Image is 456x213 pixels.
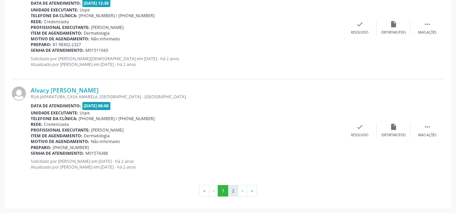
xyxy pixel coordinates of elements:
[31,127,90,133] b: Profissional executante:
[31,121,43,127] b: Rede:
[31,86,99,94] a: Alvacy [PERSON_NAME]
[418,30,436,35] div: Mais ações
[218,185,228,197] button: Go to page 1
[381,30,406,35] div: Exportar (PDF)
[84,30,110,36] span: Dermatologia
[31,110,78,116] b: Unidade executante:
[53,42,81,47] span: 81 98302-2327
[424,123,431,131] i: 
[91,25,124,30] span: [PERSON_NAME]
[31,56,343,67] p: Solicitado por [PERSON_NAME][DEMOGRAPHIC_DATA] em [DATE] - há 2 anos Atualizado por [PERSON_NAME]...
[44,121,69,127] span: Credenciada
[356,21,364,28] i: check
[31,30,82,36] b: Item de agendamento:
[31,36,89,42] b: Motivo de agendamento:
[82,102,111,110] span: [DATE] 08:00
[31,139,89,144] b: Motivo de agendamento:
[31,13,77,19] b: Telefone da clínica:
[31,145,51,150] b: Preparo:
[31,94,343,100] div: RUA JAPARATUBA, CASA AMARELA, [GEOGRAPHIC_DATA] - [GEOGRAPHIC_DATA]
[79,116,155,121] span: [PHONE_NUMBER] / [PHONE_NUMBER]
[247,185,257,197] button: Go to last page
[91,139,120,144] span: Não informado
[53,145,89,150] span: [PHONE_NUMBER]
[31,158,343,170] p: Solicitado por [PERSON_NAME] em [DATE] - há 2 anos Atualizado por [PERSON_NAME] em [DATE] - há 2 ...
[390,123,397,131] i: insert_drive_file
[31,103,81,109] b: Data de atendimento:
[238,185,247,197] button: Go to next page
[85,47,108,53] span: M01511043
[351,30,368,35] div: Resolvido
[424,21,431,28] i: 
[85,150,108,156] span: M01574388
[418,133,436,138] div: Mais ações
[31,133,82,139] b: Item de agendamento:
[91,127,124,133] span: [PERSON_NAME]
[80,110,90,116] span: Uspe
[351,133,368,138] div: Resolvido
[84,133,110,139] span: Dermatologia
[381,133,406,138] div: Exportar (PDF)
[44,19,69,25] span: Credenciada
[31,47,84,53] b: Senha de atendimento:
[79,13,155,19] span: [PHONE_NUMBER] / [PHONE_NUMBER]
[31,0,81,6] b: Data de atendimento:
[31,150,84,156] b: Senha de atendimento:
[31,19,43,25] b: Rede:
[91,36,120,42] span: Não informado
[31,42,51,47] b: Preparo:
[228,185,238,197] button: Go to page 2
[31,25,90,30] b: Profissional executante:
[31,116,77,121] b: Telefone da clínica:
[80,7,90,13] span: Uspe
[12,86,26,101] img: img
[356,123,364,131] i: check
[12,185,444,197] ul: Pagination
[31,7,78,13] b: Unidade executante:
[390,21,397,28] i: insert_drive_file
